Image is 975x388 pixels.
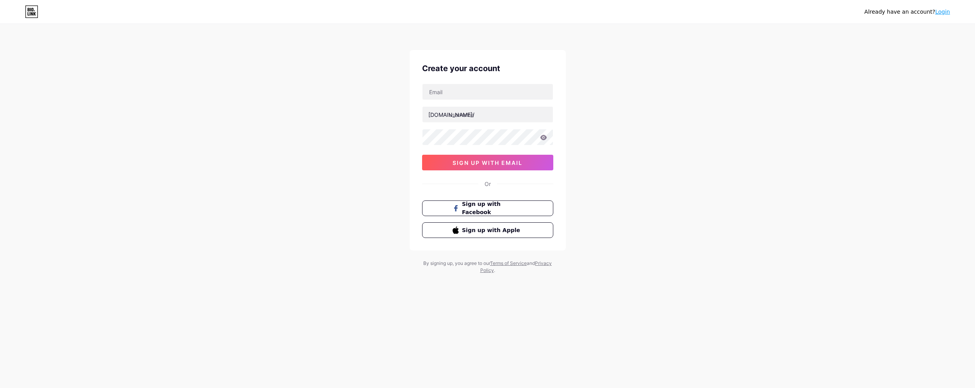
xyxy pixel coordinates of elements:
[421,260,554,274] div: By signing up, you agree to our and .
[422,84,553,100] input: Email
[428,111,474,119] div: [DOMAIN_NAME]/
[422,200,553,216] button: Sign up with Facebook
[462,226,522,234] span: Sign up with Apple
[453,159,522,166] span: sign up with email
[422,63,553,74] div: Create your account
[422,222,553,238] button: Sign up with Apple
[864,8,950,16] div: Already have an account?
[485,180,491,188] div: Or
[422,107,553,122] input: username
[422,155,553,170] button: sign up with email
[935,9,950,15] a: Login
[462,200,522,216] span: Sign up with Facebook
[490,260,527,266] a: Terms of Service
